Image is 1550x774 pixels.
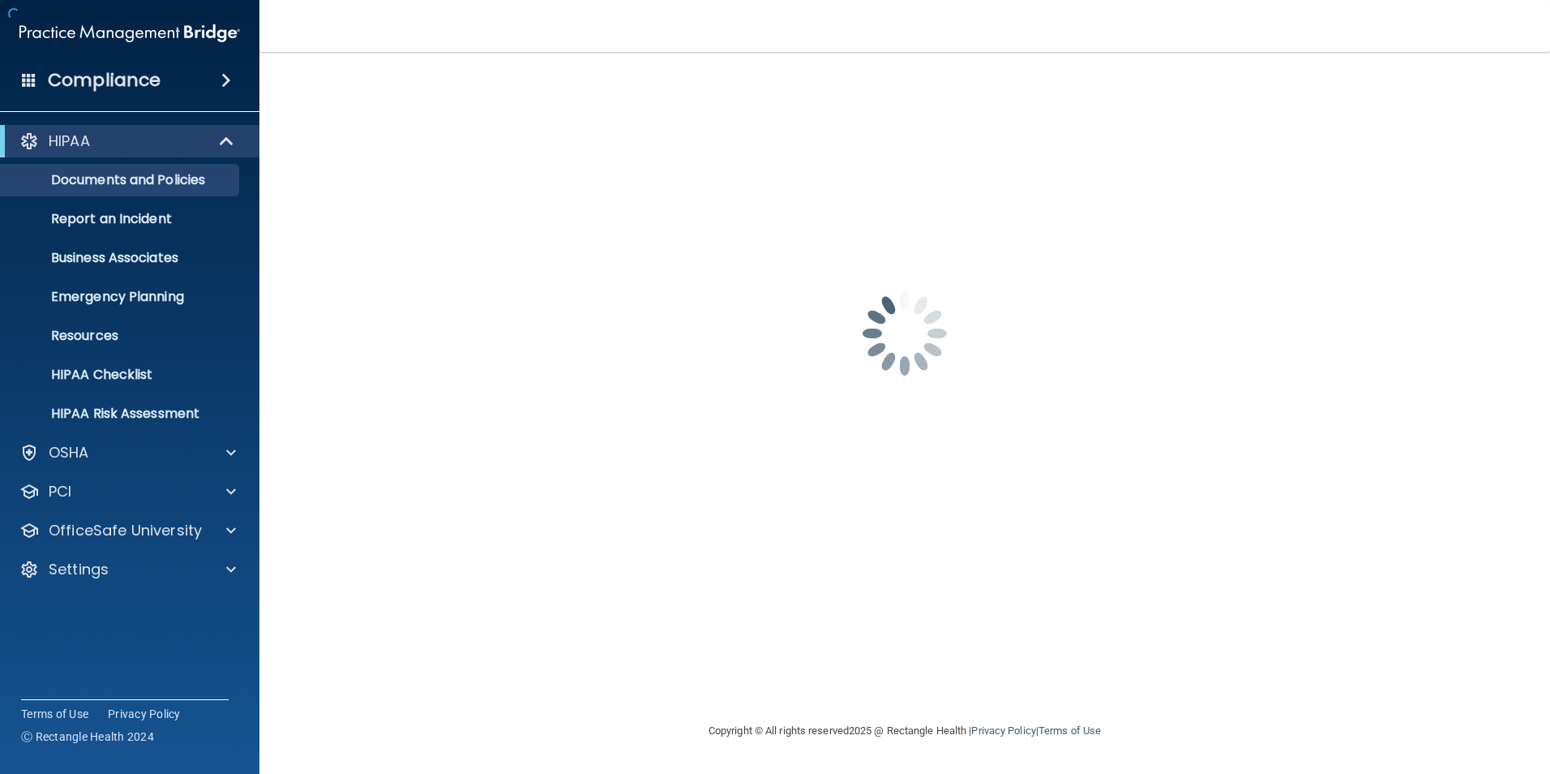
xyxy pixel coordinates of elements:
[11,406,232,422] p: HIPAA Risk Assessment
[1038,725,1101,737] a: Terms of Use
[49,131,90,151] p: HIPAA
[609,705,1201,757] div: Copyright © All rights reserved 2025 @ Rectangle Health | |
[19,482,236,501] a: PCI
[49,521,202,540] p: OfficeSafe University
[21,729,154,745] span: Ⓒ Rectangle Health 2024
[21,706,88,722] a: Terms of Use
[48,69,161,92] h4: Compliance
[19,521,236,540] a: OfficeSafe University
[49,443,89,462] p: OSHA
[11,328,232,344] p: Resources
[19,560,236,579] a: Settings
[824,252,986,415] img: spinner.e123f6fc.gif
[971,725,1035,737] a: Privacy Policy
[108,706,181,722] a: Privacy Policy
[19,131,235,151] a: HIPAA
[11,250,232,266] p: Business Associates
[49,482,71,501] p: PCI
[11,367,232,383] p: HIPAA Checklist
[49,560,109,579] p: Settings
[11,172,232,188] p: Documents and Policies
[11,211,232,227] p: Report an Incident
[19,443,236,462] a: OSHA
[19,17,240,49] img: PMB logo
[11,289,232,305] p: Emergency Planning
